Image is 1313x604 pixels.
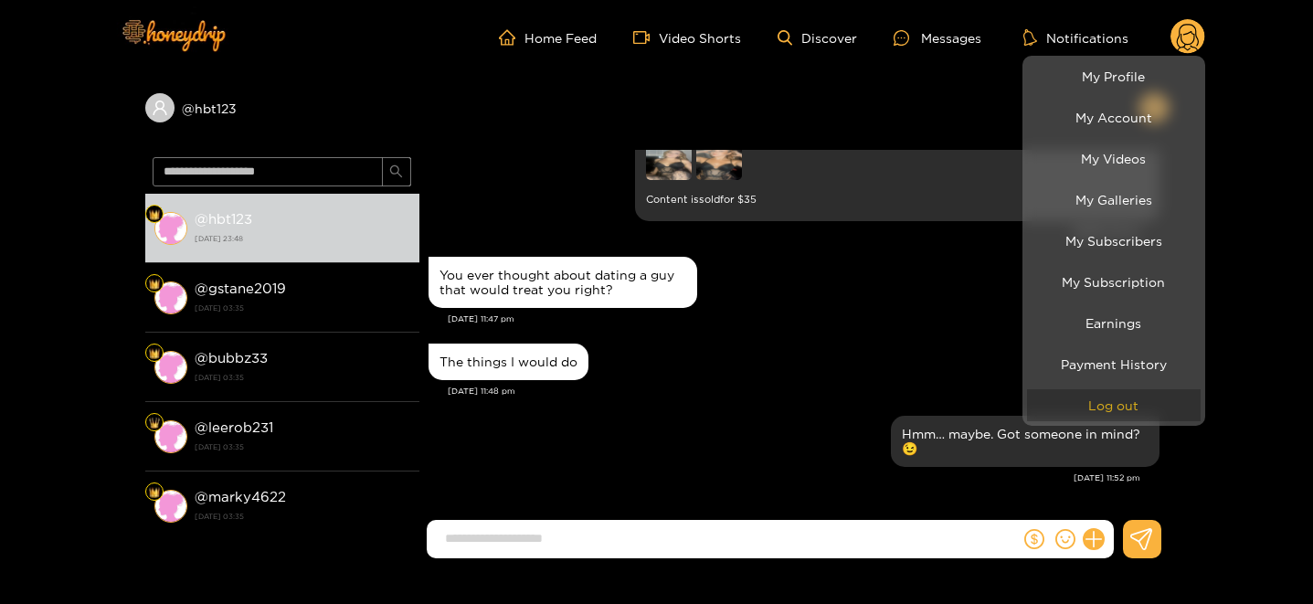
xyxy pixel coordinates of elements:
a: Payment History [1027,348,1201,380]
a: My Account [1027,101,1201,133]
button: Log out [1027,389,1201,421]
a: My Subscribers [1027,225,1201,257]
a: Earnings [1027,307,1201,339]
a: My Subscription [1027,266,1201,298]
a: My Galleries [1027,184,1201,216]
a: My Videos [1027,143,1201,175]
a: My Profile [1027,60,1201,92]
